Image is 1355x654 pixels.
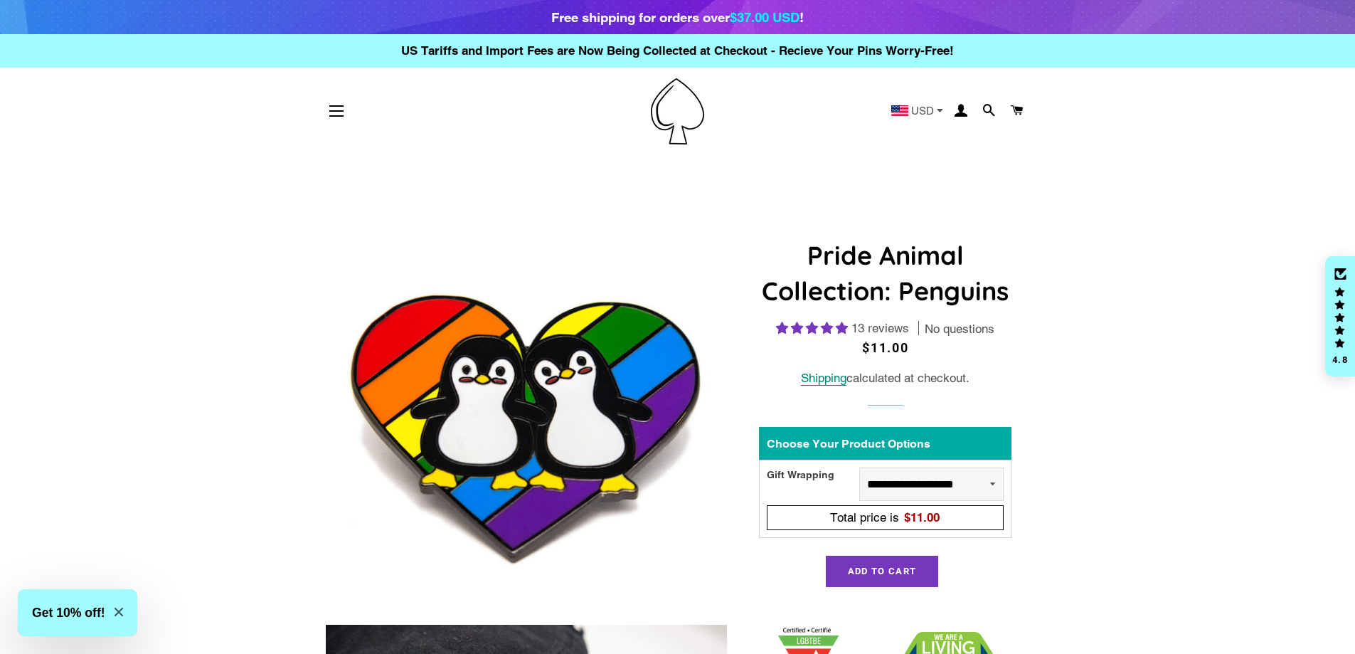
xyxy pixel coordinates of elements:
div: Total price is$11.00 [772,508,999,527]
h1: Pride Animal Collection: Penguins [759,238,1011,310]
span: $ [904,510,940,524]
div: 4.8 [1332,355,1349,364]
span: Add to Cart [848,566,916,576]
img: Penguins Pride Animal Collection Enamel Pin Badge Rainbow LGBTQ Gift For Him/Her - Pin Ace [326,212,728,614]
div: calculated at checkout. [759,369,1011,388]
span: No questions [925,321,994,338]
span: USD [911,105,934,116]
div: Choose Your Product Options [759,427,1011,460]
div: Gift Wrapping [767,468,859,501]
span: 13 reviews [851,321,909,335]
a: Shipping [801,371,846,386]
img: Pin-Ace [651,78,704,144]
button: Add to Cart [826,556,938,587]
span: $37.00 USD [730,9,799,25]
span: 11.00 [910,510,940,524]
span: $11.00 [862,340,909,355]
span: 5.00 stars [776,321,851,335]
div: Click to open Judge.me floating reviews tab [1325,256,1355,377]
div: Free shipping for orders over ! [551,7,804,27]
select: Gift Wrapping [859,468,1004,501]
